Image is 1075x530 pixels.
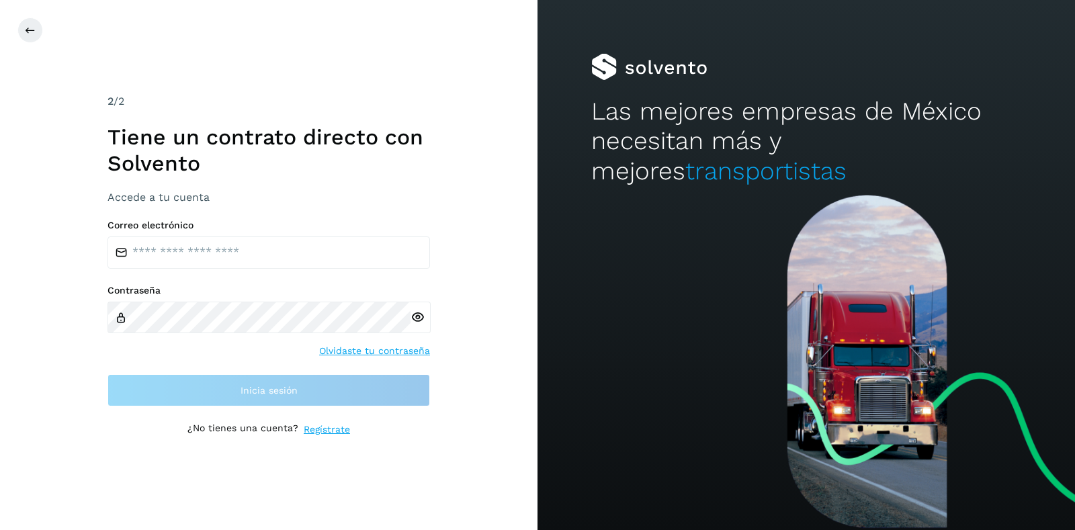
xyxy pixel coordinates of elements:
p: ¿No tienes una cuenta? [187,423,298,437]
label: Contraseña [107,285,430,296]
div: /2 [107,93,430,109]
span: transportistas [685,157,847,185]
h2: Las mejores empresas de México necesitan más y mejores [591,97,1021,186]
span: Inicia sesión [241,386,298,395]
h3: Accede a tu cuenta [107,191,430,204]
span: 2 [107,95,114,107]
a: Regístrate [304,423,350,437]
a: Olvidaste tu contraseña [319,344,430,358]
button: Inicia sesión [107,374,430,406]
label: Correo electrónico [107,220,430,231]
h1: Tiene un contrato directo con Solvento [107,124,430,176]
